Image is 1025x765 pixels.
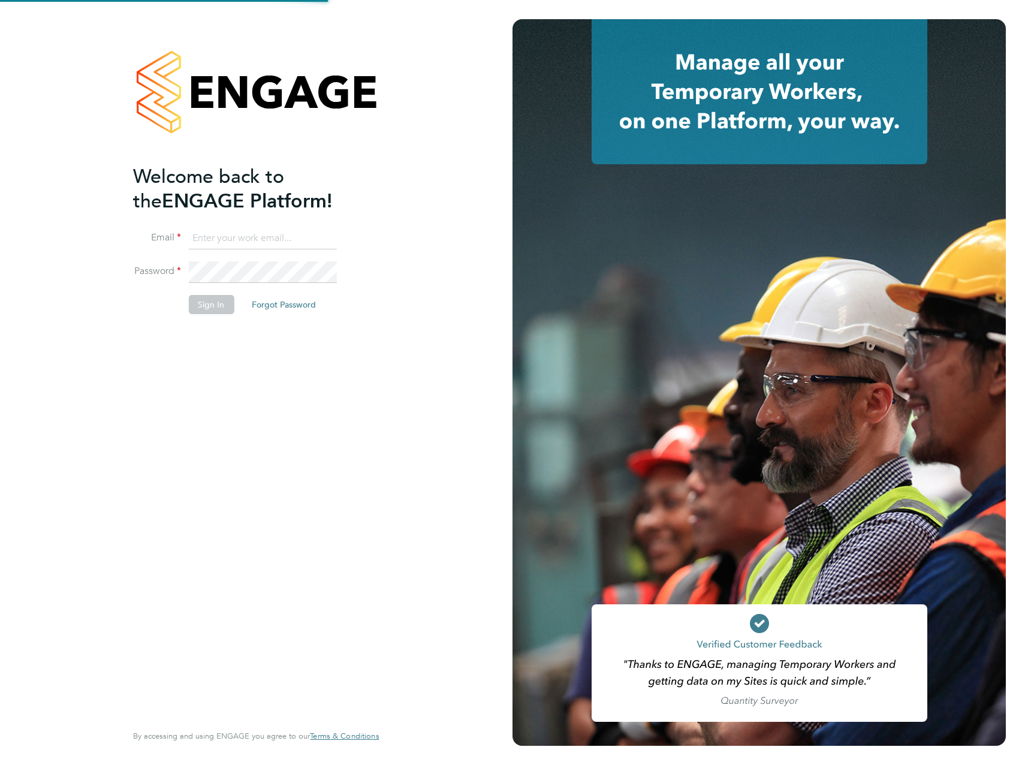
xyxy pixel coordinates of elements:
button: Sign In [188,295,234,314]
span: By accessing and using ENGAGE you agree to our [133,731,379,741]
span: Welcome back to the [133,165,284,213]
h2: ENGAGE Platform! [133,164,367,213]
button: Forgot Password [242,295,325,314]
label: Password [133,265,181,278]
a: Terms & Conditions [310,731,379,741]
label: Email [133,231,181,244]
input: Enter your work email... [188,228,336,249]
